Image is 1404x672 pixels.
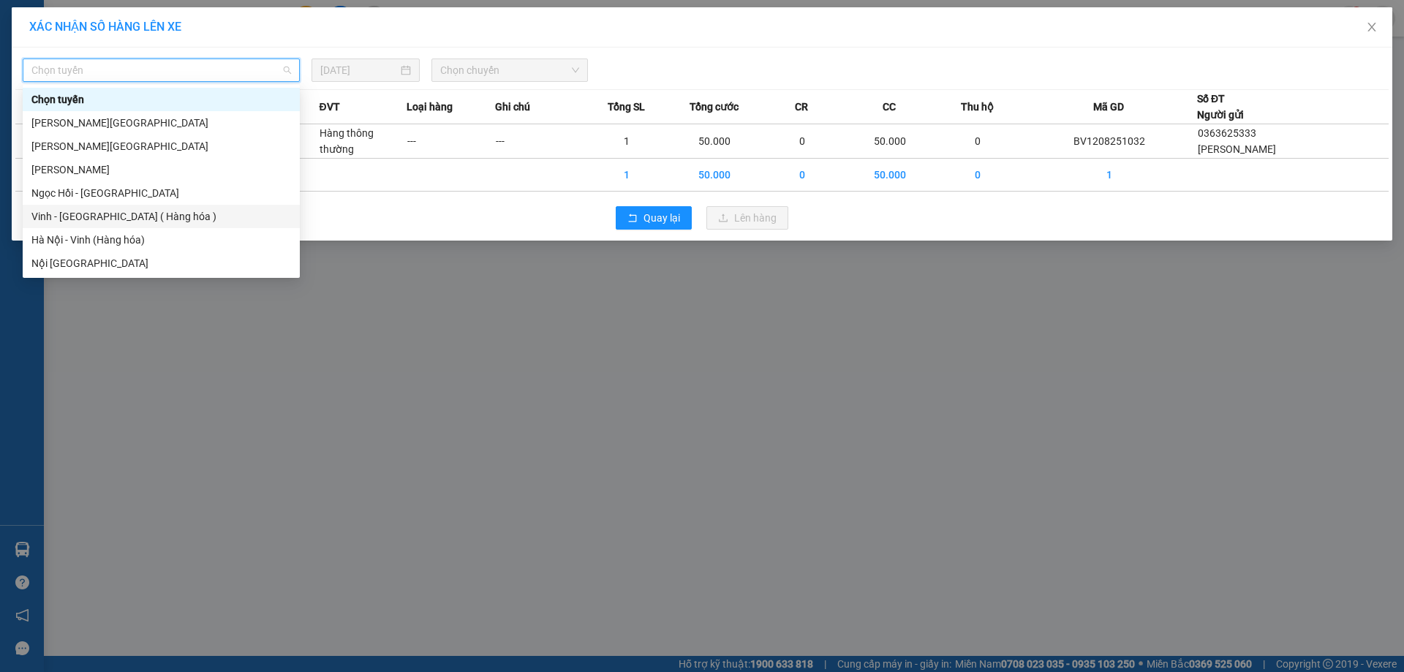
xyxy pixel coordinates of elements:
input: 12/08/2025 [320,62,398,78]
td: 1 [583,124,671,159]
div: Hà Nội - Vinh (Hàng hóa) [23,228,300,252]
span: Quay lại [643,210,680,226]
td: 0 [934,124,1022,159]
td: 0 [758,159,846,192]
div: Vinh - Hà Nội ( Hàng hóa ) [23,205,300,228]
button: Close [1351,7,1392,48]
div: Chọn tuyến [31,91,291,107]
span: Tổng SL [608,99,645,115]
div: Gia Lâm - Mỹ Đình [23,111,300,135]
td: --- [407,124,494,159]
td: BV1208251032 [1022,124,1197,159]
span: Mã GD [1093,99,1124,115]
div: Hà Nội - Vinh (Hàng hóa) [31,232,291,248]
span: 0363625333 [1198,127,1256,139]
span: close [1366,21,1378,33]
div: [PERSON_NAME] [31,162,291,178]
button: rollbackQuay lại [616,206,692,230]
td: 50.000 [846,159,934,192]
td: 0 [934,159,1022,192]
span: Thu hộ [961,99,994,115]
div: Vinh - [GEOGRAPHIC_DATA] ( Hàng hóa ) [31,208,291,224]
span: Chọn chuyến [440,59,579,81]
td: 1 [583,159,671,192]
td: 50.000 [671,124,758,159]
div: [PERSON_NAME][GEOGRAPHIC_DATA] [31,115,291,131]
div: Ngọc Hồi - [GEOGRAPHIC_DATA] [31,185,291,201]
div: Mỹ Đình - Ngọc Hồi [23,158,300,181]
div: Số ĐT Người gửi [1197,91,1244,123]
span: ĐVT [319,99,339,115]
span: Ghi chú [495,99,530,115]
strong: CHUYỂN PHÁT NHANH AN PHÚ QUÝ [22,12,127,59]
span: Chọn tuyến [31,59,291,81]
td: Hàng thông thường [319,124,407,159]
div: Chọn tuyến [23,88,300,111]
div: Mỹ Đình - Gia Lâm [23,135,300,158]
span: Loại hàng [407,99,453,115]
div: Ngọc Hồi - Mỹ Đình [23,181,300,205]
div: [PERSON_NAME][GEOGRAPHIC_DATA] [31,138,291,154]
span: CR [795,99,808,115]
img: logo [7,79,18,151]
td: 50.000 [671,159,758,192]
button: uploadLên hàng [706,206,788,230]
span: [GEOGRAPHIC_DATA], [GEOGRAPHIC_DATA] ↔ [GEOGRAPHIC_DATA] [20,62,129,112]
span: rollback [627,213,638,224]
td: 0 [758,124,846,159]
span: Tổng cước [690,99,739,115]
div: Nội Tỉnh Vinh [23,252,300,275]
span: CC [883,99,896,115]
div: Nội [GEOGRAPHIC_DATA] [31,255,291,271]
td: --- [495,124,583,159]
td: 1 [1022,159,1197,192]
td: 50.000 [846,124,934,159]
span: XÁC NHẬN SỐ HÀNG LÊN XE [29,20,181,34]
span: [PERSON_NAME] [1198,143,1276,155]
